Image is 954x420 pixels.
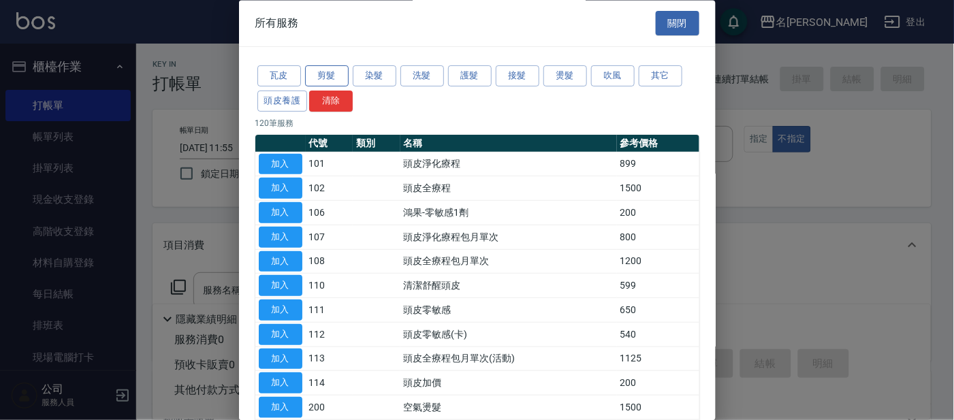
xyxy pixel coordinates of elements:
[400,395,617,420] td: 空氣燙髮
[309,91,353,112] button: 清除
[259,227,302,248] button: 加入
[306,371,353,395] td: 114
[255,117,699,129] p: 120 筆服務
[496,66,539,87] button: 接髮
[353,135,400,152] th: 類別
[400,152,617,177] td: 頭皮淨化療程
[306,250,353,274] td: 108
[306,347,353,372] td: 113
[400,250,617,274] td: 頭皮全療程包月單次
[306,176,353,201] td: 102
[617,395,699,420] td: 1500
[400,371,617,395] td: 頭皮加價
[400,323,617,347] td: 頭皮零敏感(卡)
[617,347,699,372] td: 1125
[305,66,349,87] button: 剪髮
[259,203,302,224] button: 加入
[400,135,617,152] th: 名稱
[257,66,301,87] button: 瓦皮
[617,371,699,395] td: 200
[306,225,353,250] td: 107
[617,298,699,323] td: 650
[448,66,492,87] button: 護髮
[400,347,617,372] td: 頭皮全療程包月單次(活動)
[259,373,302,394] button: 加入
[617,225,699,250] td: 800
[656,11,699,36] button: 關閉
[259,178,302,199] button: 加入
[306,152,353,177] td: 101
[617,323,699,347] td: 540
[306,298,353,323] td: 111
[543,66,587,87] button: 燙髮
[306,395,353,420] td: 200
[617,176,699,201] td: 1500
[617,250,699,274] td: 1200
[400,176,617,201] td: 頭皮全療程
[639,66,682,87] button: 其它
[400,274,617,298] td: 清潔舒醒頭皮
[617,274,699,298] td: 599
[617,201,699,225] td: 200
[400,298,617,323] td: 頭皮零敏感
[400,225,617,250] td: 頭皮淨化療程包月單次
[257,91,308,112] button: 頭皮養護
[306,201,353,225] td: 106
[617,135,699,152] th: 參考價格
[400,201,617,225] td: 鴻果-零敏感1劑
[617,152,699,177] td: 899
[306,323,353,347] td: 112
[259,398,302,419] button: 加入
[400,66,444,87] button: 洗髮
[353,66,396,87] button: 染髮
[259,276,302,297] button: 加入
[306,135,353,152] th: 代號
[591,66,635,87] button: 吹風
[255,16,299,30] span: 所有服務
[259,154,302,175] button: 加入
[259,349,302,370] button: 加入
[259,324,302,345] button: 加入
[259,300,302,321] button: 加入
[306,274,353,298] td: 110
[259,251,302,272] button: 加入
